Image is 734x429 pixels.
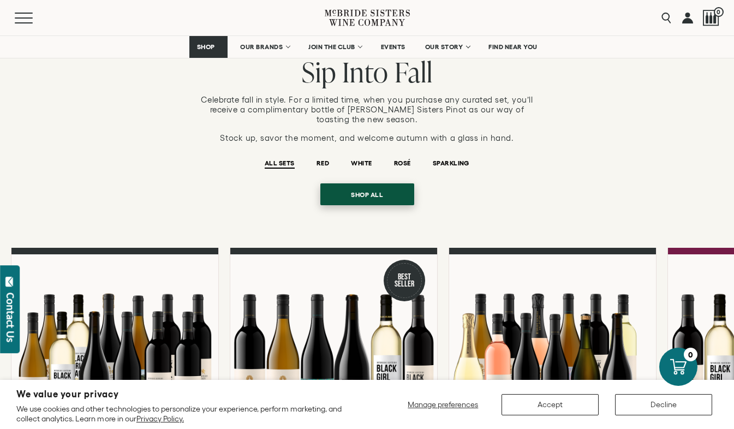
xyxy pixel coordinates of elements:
span: Fall [395,53,433,91]
span: Into [342,53,389,91]
button: Decline [615,394,712,415]
button: WHITE [351,159,372,169]
a: Shop all [320,183,414,205]
button: RED [317,159,329,169]
span: Shop all [332,184,402,205]
a: OUR BRANDS [233,36,296,58]
span: Manage preferences [408,400,478,409]
h2: We value your privacy [16,390,366,399]
div: 0 [684,348,697,361]
p: We use cookies and other technologies to personalize your experience, perform marketing, and coll... [16,404,366,424]
button: Manage preferences [401,394,485,415]
button: ALL SETS [265,159,295,169]
span: OUR STORY [425,43,463,51]
a: JOIN THE CLUB [301,36,368,58]
button: ROSÉ [394,159,411,169]
button: Accept [502,394,599,415]
a: Privacy Policy. [136,414,184,423]
p: Celebrate fall in style. For a limited time, when you purchase any curated set, you’ll receive a ... [193,95,542,124]
p: Stock up, savor the moment, and welcome autumn with a glass in hand. [193,133,542,143]
a: OUR STORY [418,36,476,58]
button: SPARKLING [433,159,469,169]
a: SHOP [189,36,228,58]
span: EVENTS [381,43,405,51]
span: Sip [302,53,336,91]
button: Mobile Menu Trigger [15,13,54,23]
div: Contact Us [5,293,16,342]
a: FIND NEAR YOU [481,36,545,58]
span: 0 [714,7,724,17]
span: JOIN THE CLUB [308,43,355,51]
span: FIND NEAR YOU [488,43,538,51]
span: SHOP [196,43,215,51]
a: EVENTS [374,36,413,58]
span: OUR BRANDS [240,43,283,51]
